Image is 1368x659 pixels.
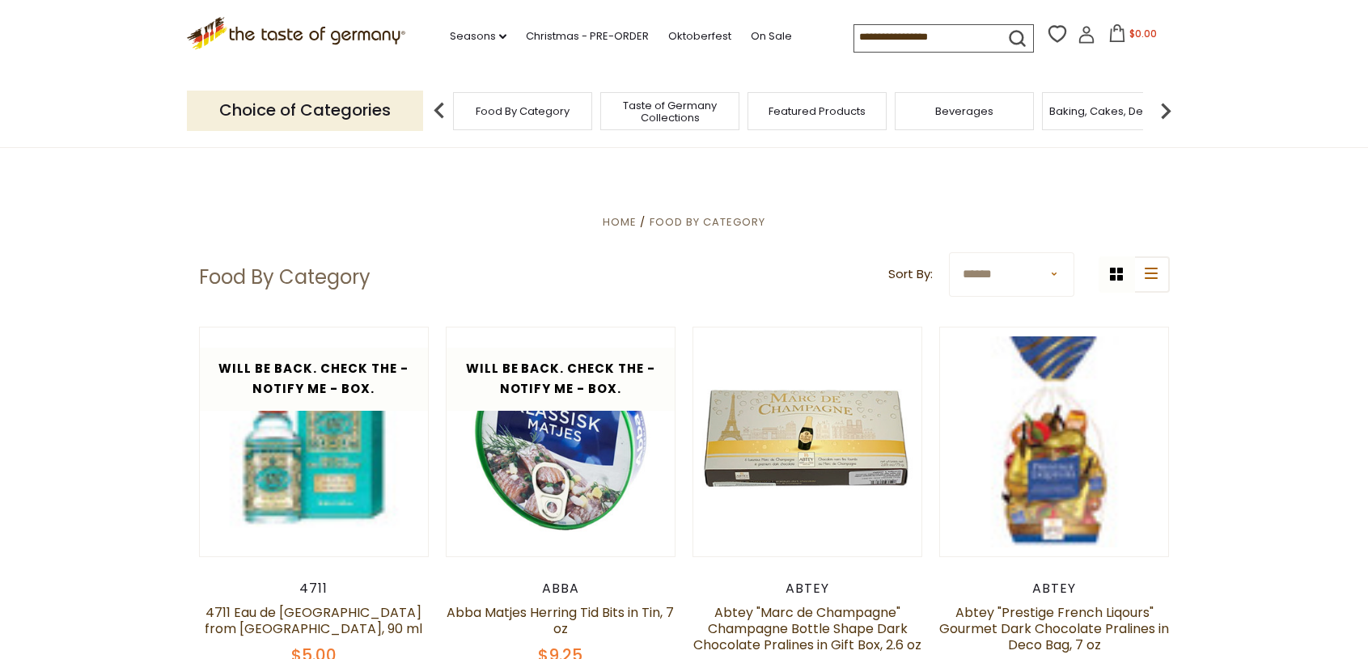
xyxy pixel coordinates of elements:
a: Featured Products [769,105,866,117]
p: Choice of Categories [187,91,423,130]
a: Abba Matjes Herring Tid Bits in Tin, 7 oz [447,603,674,638]
div: Abtey [692,581,923,597]
span: $0.00 [1129,27,1157,40]
button: $0.00 [1099,24,1167,49]
img: Abtey "Marc de Champagne" Champagne Bottle Shape Dark Chocolate Pralines in Gift Box, 2.6 oz [693,327,922,556]
a: Taste of Germany Collections [605,99,735,124]
img: Abba Matjes Herring Tid Bits in Tin, 7 oz [447,327,676,556]
a: On Sale [751,27,792,45]
a: Beverages [935,105,993,117]
label: Sort By: [888,264,933,285]
img: 4711 Eau de Cologne [200,327,429,556]
a: Food By Category [476,105,570,117]
a: Home [603,214,637,230]
img: Abtey "Prestige French Liqours" Gourmet Dark Chocolate Pralines in Deco Bag, 7 oz [940,327,1169,556]
a: Food By Category [650,214,765,230]
img: next arrow [1150,95,1182,127]
a: Seasons [450,27,506,45]
a: Oktoberfest [668,27,731,45]
a: Baking, Cakes, Desserts [1049,105,1175,117]
a: Abtey "Prestige French Liqours" Gourmet Dark Chocolate Pralines in Deco Bag, 7 oz [939,603,1169,654]
div: Abba [446,581,676,597]
div: 4711 [199,581,430,597]
a: 4711 Eau de [GEOGRAPHIC_DATA] from [GEOGRAPHIC_DATA], 90 ml [205,603,422,638]
div: Abtey [939,581,1170,597]
h1: Food By Category [199,265,371,289]
a: Christmas - PRE-ORDER [526,27,649,45]
img: previous arrow [423,95,455,127]
a: Abtey "Marc de Champagne" Champagne Bottle Shape Dark Chocolate Pralines in Gift Box, 2.6 oz [693,603,921,654]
